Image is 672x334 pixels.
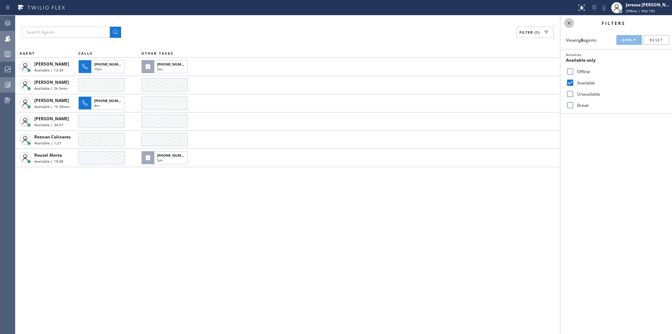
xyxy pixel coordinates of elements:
span: [PERSON_NAME] [34,116,69,122]
span: Rousel Alerta [34,152,62,158]
span: Available only [566,57,596,63]
span: 5m [157,158,162,163]
span: CALLS [78,51,93,56]
button: [PHONE_NUMBER]4m [78,94,127,112]
span: [PERSON_NAME] [34,61,69,67]
span: Available | 12:39 [34,68,63,73]
button: [PHONE_NUMBER]10m [78,58,127,75]
span: AGENT [20,51,35,56]
span: 10m [94,67,101,71]
span: OTHER TASKS [141,51,174,56]
span: [PERSON_NAME] [34,79,69,85]
div: Jeressa [PERSON_NAME] [626,2,670,8]
span: [PERSON_NAME] [34,97,69,103]
div: Activities [566,52,666,57]
span: Filter (1) [519,30,540,35]
span: Available | 19:48 [34,159,63,164]
strong: 6 [581,37,583,43]
label: Break [574,102,666,108]
span: Offline | 50d 19h [626,8,655,13]
button: Filter (1) [516,27,554,38]
label: Unavailable [574,91,666,97]
input: Search Agents [22,27,110,38]
button: [PHONE_NUMBER]5m [141,58,190,75]
span: [PHONE_NUMBER] [157,153,189,158]
button: Apply [616,35,642,45]
span: Available | 34:57 [34,122,63,127]
label: Offline [574,69,666,75]
button: Mute [599,3,609,13]
span: [PHONE_NUMBER] [94,98,126,103]
span: [PHONE_NUMBER] [94,62,126,67]
span: Available | 1h 39min [34,104,70,109]
span: Apply [622,38,636,42]
button: [PHONE_NUMBER]5m [141,149,190,166]
span: Reenan Colinares [34,134,71,140]
label: Available [574,80,666,86]
span: Filters [602,20,625,26]
span: 4m [94,103,99,108]
span: Reset [650,38,663,42]
button: Reset [644,35,669,45]
span: [PHONE_NUMBER] [157,62,189,67]
span: 5m [157,67,162,71]
span: Available | 2h 5min [34,86,68,91]
span: Viewing agents [566,37,597,43]
span: Available | 1:27 [34,141,61,145]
